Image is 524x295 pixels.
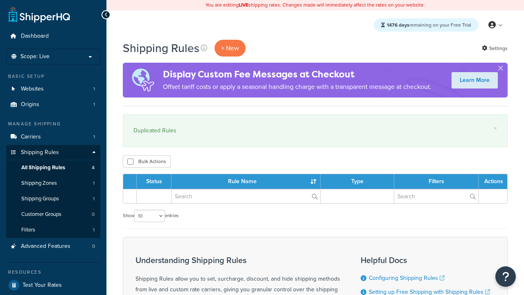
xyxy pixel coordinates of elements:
span: All Shipping Rules [21,164,65,171]
p: Offset tariff costs or apply a seasonal handling charge with a transparent message at checkout. [163,81,431,93]
span: Websites [21,86,44,93]
th: Rule Name [172,174,321,189]
strong: 1476 days [387,21,409,29]
li: Shipping Zones [6,176,100,191]
span: Test Your Rates [23,282,62,289]
h1: Shipping Rules [123,40,199,56]
a: Dashboard [6,29,100,44]
span: 4 [92,164,95,171]
h4: Display Custom Fee Messages at Checkout [163,68,431,81]
span: 1 [93,101,95,108]
th: Filters [394,174,479,189]
a: Websites 1 [6,82,100,97]
span: 1 [93,134,95,141]
div: Manage Shipping [6,120,100,127]
img: duties-banner-06bc72dcb5fe05cb3f9472aba00be2ae8eb53ab6f0d8bb03d382ba314ac3c341.png [123,63,163,98]
h3: Understanding Shipping Rules [136,256,340,265]
li: Websites [6,82,100,97]
input: Search [394,189,478,203]
label: Show entries [123,210,178,222]
span: Filters [21,227,35,234]
a: × [494,125,497,132]
a: Origins 1 [6,97,100,112]
span: 1 [93,195,95,202]
span: Shipping Rules [21,149,59,156]
a: All Shipping Rules 4 [6,160,100,175]
span: 1 [93,86,95,93]
span: Advanced Features [21,243,70,250]
span: Dashboard [21,33,49,40]
span: 1 [93,180,95,187]
p: + New [215,40,246,57]
a: Learn More [452,72,498,88]
a: Configuring Shipping Rules [369,274,445,282]
a: ShipperHQ Home [9,6,70,23]
a: Settings [482,43,508,54]
span: Shipping Zones [21,180,57,187]
a: Shipping Zones 1 [6,176,100,191]
div: Resources [6,269,100,276]
th: Type [321,174,394,189]
span: Scope: Live [20,53,50,60]
span: Shipping Groups [21,195,59,202]
th: Status [137,174,172,189]
span: Carriers [21,134,41,141]
span: 0 [92,243,95,250]
div: Basic Setup [6,73,100,80]
li: Origins [6,97,100,112]
li: Shipping Rules [6,145,100,238]
a: Shipping Rules [6,145,100,160]
a: Carriers 1 [6,129,100,145]
a: Test Your Rates [6,278,100,293]
h3: Helpful Docs [361,256,495,265]
span: Origins [21,101,39,108]
div: remaining on your Free Trial [374,18,479,32]
li: Carriers [6,129,100,145]
li: Filters [6,222,100,238]
a: Shipping Groups 1 [6,191,100,206]
th: Actions [479,174,507,189]
li: Customer Groups [6,207,100,222]
a: Filters 1 [6,222,100,238]
input: Search [172,189,320,203]
span: Customer Groups [21,211,61,218]
select: Showentries [134,210,165,222]
li: Shipping Groups [6,191,100,206]
a: Customer Groups 0 [6,207,100,222]
button: Open Resource Center [495,266,516,287]
li: Advanced Features [6,239,100,254]
button: Bulk Actions [123,155,171,168]
span: 0 [92,211,95,218]
b: LIVE [239,1,248,9]
div: Duplicated Rules [133,125,497,136]
a: Advanced Features 0 [6,239,100,254]
span: 1 [93,227,95,234]
li: All Shipping Rules [6,160,100,175]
